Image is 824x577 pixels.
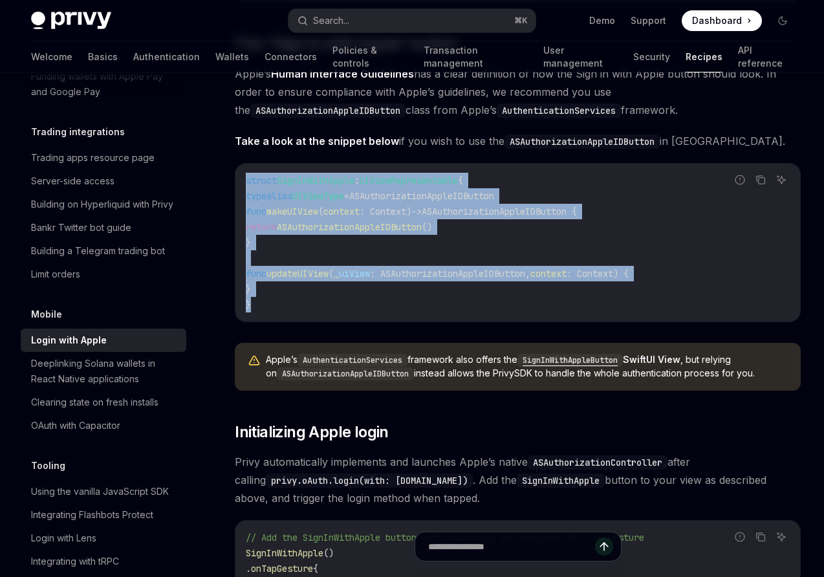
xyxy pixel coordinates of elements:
div: Building on Hyperliquid with Privy [31,197,173,212]
span: SignInWithApple [277,175,354,186]
span: updateUIView [266,268,329,279]
span: UIViewRepresentable [360,175,458,186]
a: Policies & controls [332,41,408,72]
span: : Context) { [567,268,629,279]
a: Welcome [31,41,72,72]
button: Copy the contents from the code block [752,528,769,545]
div: Bankr Twitter bot guide [31,220,131,235]
code: ASAuthorizationAppleIDButton [277,367,414,380]
a: Wallets [215,41,249,72]
span: ⌘ K [514,16,528,26]
a: Dashboard [682,10,762,31]
span: Initializing Apple login [235,422,389,442]
span: makeUIView [266,206,318,217]
a: Deeplinking Solana wallets in React Native applications [21,352,186,391]
code: SignInWithApple [517,474,605,488]
a: API reference [738,41,793,72]
button: Toggle dark mode [772,10,793,31]
div: Deeplinking Solana wallets in React Native applications [31,356,179,387]
h5: Tooling [31,458,65,474]
span: ASAuthorizationAppleIDButton { [422,206,577,217]
code: SignInWithAppleButton [517,354,623,367]
div: Integrating with tRPC [31,554,119,569]
span: ( [329,268,334,279]
a: Login with Apple [21,329,186,352]
span: ASAuthorizationAppleIDButton [277,221,422,233]
a: Connectors [265,41,317,72]
button: Ask AI [773,171,790,188]
h5: Mobile [31,307,62,322]
code: ASAuthorizationAppleIDButton [250,103,406,118]
div: Login with Lens [31,530,96,546]
a: Recipes [686,41,722,72]
div: OAuth with Capacitor [31,418,120,433]
a: Integrating Flashbots Protect [21,503,186,527]
a: Building a Telegram trading bot [21,239,186,263]
button: Report incorrect code [732,528,748,545]
a: User management [543,41,618,72]
button: Send message [595,538,613,556]
code: privy.oAuth.login(with: [DOMAIN_NAME]) [266,474,473,488]
strong: Take a look at the snippet below [235,135,399,147]
span: UIViewType [292,190,344,202]
a: Demo [589,14,615,27]
h5: Trading integrations [31,124,125,140]
span: () [422,221,432,233]
a: Trading apps resource page [21,146,186,169]
span: : [354,175,360,186]
code: ASAuthorizationAppleIDButton [504,135,660,149]
a: Human Interface Guidelines [271,67,414,81]
div: Login with Apple [31,332,107,348]
span: struct [246,175,277,186]
span: uiView [339,268,370,279]
span: : Context) [360,206,411,217]
a: Login with Lens [21,527,186,550]
div: Integrating Flashbots Protect [31,507,153,523]
a: Using the vanilla JavaScript SDK [21,480,186,503]
a: Bankr Twitter bot guide [21,216,186,239]
a: Clearing state on fresh installs [21,391,186,414]
span: return [246,221,277,233]
span: Dashboard [692,14,742,27]
span: _ [334,268,339,279]
span: ( [318,206,323,217]
code: ASAuthorizationController [528,455,667,470]
a: OAuth with Capacitor [21,414,186,437]
button: Report incorrect code [732,171,748,188]
code: AuthenticationServices [497,103,621,118]
span: Apple’s has a clear definition of how the Sign in with Apple button should look. In order to ensu... [235,65,801,119]
a: SignInWithAppleButtonSwiftUI View [517,354,680,365]
a: Security [633,41,670,72]
span: ASAuthorizationAppleIDButton [349,190,494,202]
div: Clearing state on fresh installs [31,395,158,410]
span: } [246,283,251,295]
span: func [246,268,266,279]
a: Transaction management [424,41,528,72]
span: } [246,299,251,310]
span: } [246,237,251,248]
span: { [458,175,463,186]
div: Building a Telegram trading bot [31,243,165,259]
img: dark logo [31,12,111,30]
span: Privy automatically implements and launches Apple’s native after calling . Add the button to your... [235,453,801,507]
button: Copy the contents from the code block [752,171,769,188]
div: Server-side access [31,173,114,189]
a: Limit orders [21,263,186,286]
a: Support [631,14,666,27]
div: Using the vanilla JavaScript SDK [31,484,169,499]
span: typealias [246,190,292,202]
span: = [344,190,349,202]
button: Ask AI [773,528,790,545]
a: Building on Hyperliquid with Privy [21,193,186,216]
span: -> [411,206,422,217]
code: AuthenticationServices [298,354,407,367]
span: if you wish to use the in [GEOGRAPHIC_DATA]. [235,132,801,150]
a: Integrating with tRPC [21,550,186,573]
span: : ASAuthorizationAppleIDButton, [370,268,530,279]
span: Apple’s framework also offers the , but relying on instead allows the PrivySDK to handle the whol... [266,353,788,380]
span: context [530,268,567,279]
div: Limit orders [31,267,80,282]
div: Trading apps resource page [31,150,155,166]
span: context [323,206,360,217]
span: func [246,206,266,217]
